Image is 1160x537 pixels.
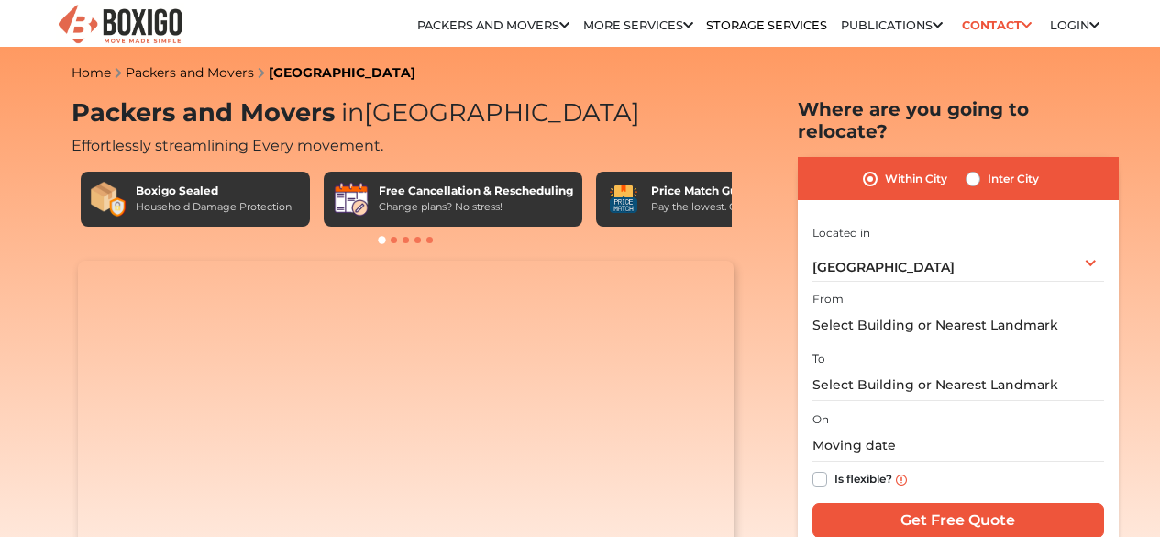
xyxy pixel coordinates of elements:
label: Within City [885,168,947,190]
div: Household Damage Protection [136,199,292,215]
label: Is flexible? [834,468,892,487]
label: From [812,291,844,308]
a: Publications [841,18,943,32]
a: Storage Services [706,18,827,32]
span: in [341,97,364,128]
a: Contact [956,11,1037,39]
span: [GEOGRAPHIC_DATA] [335,97,640,128]
label: To [812,351,825,367]
div: Boxigo Sealed [136,183,292,199]
div: Free Cancellation & Rescheduling [379,183,573,199]
a: More services [583,18,693,32]
div: Price Match Guarantee [651,183,790,199]
img: Boxigo [56,3,184,48]
a: Login [1050,18,1099,32]
a: Packers and Movers [417,18,569,32]
label: On [812,411,829,428]
img: Boxigo Sealed [90,181,127,218]
img: Free Cancellation & Rescheduling [333,181,370,218]
img: info [896,475,907,486]
div: Pay the lowest. Guaranteed! [651,199,790,215]
img: Price Match Guarantee [605,181,642,218]
label: Located in [812,225,870,241]
a: [GEOGRAPHIC_DATA] [269,64,415,81]
input: Moving date [812,430,1104,462]
span: [GEOGRAPHIC_DATA] [812,259,955,275]
input: Select Building or Nearest Landmark [812,369,1104,401]
a: Packers and Movers [126,64,254,81]
span: Effortlessly streamlining Every movement. [72,137,383,154]
input: Select Building or Nearest Landmark [812,309,1104,341]
div: Change plans? No stress! [379,199,573,215]
label: Inter City [988,168,1039,190]
h1: Packers and Movers [72,98,741,129]
h2: Where are you going to relocate? [798,98,1119,142]
a: Home [72,64,111,81]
